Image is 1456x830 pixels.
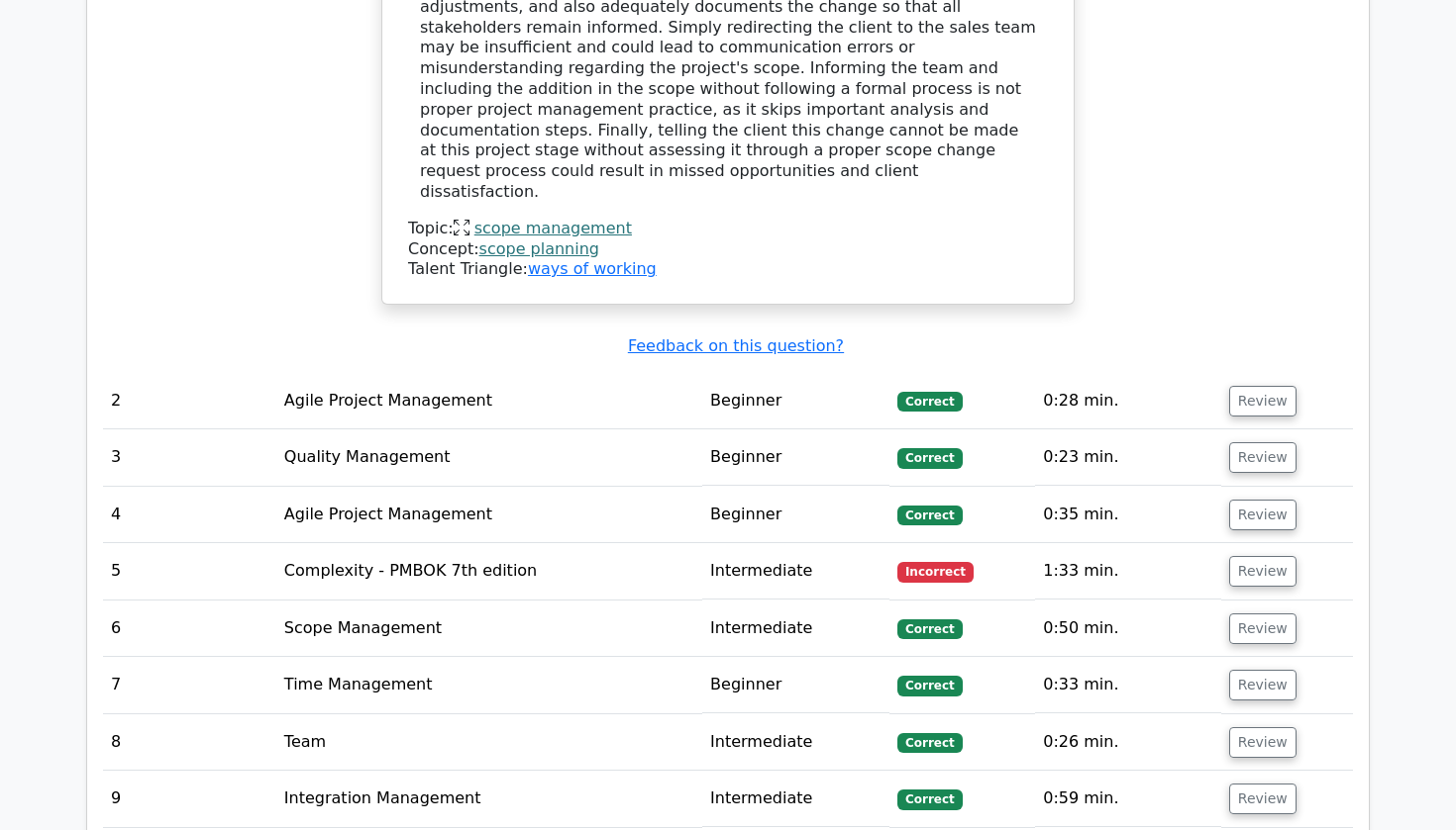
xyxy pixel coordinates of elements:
a: scope planning [479,239,599,258]
td: Integration Management [276,771,702,827]
td: Beginner [702,487,889,543]
td: 4 [103,487,276,543]
td: Agile Project Management [276,373,702,429]
span: Correct [897,619,962,639]
td: 7 [103,657,276,713]
div: Concept: [408,239,1048,260]
td: 3 [103,429,276,486]
td: 2 [103,373,276,429]
span: Correct [897,676,962,695]
td: Beginner [702,429,889,486]
td: 0:50 min. [1035,600,1221,657]
button: Review [1229,386,1297,416]
td: 0:35 min. [1035,487,1221,543]
td: 5 [103,543,276,599]
td: 0:26 min. [1035,714,1221,771]
td: 0:28 min. [1035,373,1221,429]
td: 0:33 min. [1035,657,1221,713]
td: 8 [103,714,276,771]
td: Complexity - PMBOK 7th edition [276,543,702,599]
td: 9 [103,771,276,827]
td: Intermediate [702,600,889,657]
span: Incorrect [897,562,974,582]
td: Quality Management [276,429,702,486]
button: Review [1229,556,1297,587]
td: Intermediate [702,543,889,599]
td: 0:59 min. [1035,771,1221,827]
span: Correct [897,448,962,468]
a: scope management [474,219,632,237]
td: Intermediate [702,771,889,827]
span: Correct [897,506,962,525]
td: Scope Management [276,600,702,657]
td: 0:23 min. [1035,429,1221,486]
td: Team [276,714,702,771]
button: Review [1229,500,1297,530]
button: Review [1229,670,1297,700]
button: Review [1229,442,1297,473]
td: Intermediate [702,714,889,771]
td: Agile Project Management [276,487,702,543]
td: Time Management [276,657,702,713]
button: Review [1229,727,1297,758]
td: Beginner [702,657,889,713]
td: 1:33 min. [1035,543,1221,599]
span: Correct [897,392,962,412]
div: Topic: [408,219,1048,239]
a: Feedback on this question? [628,336,844,355]
button: Review [1229,613,1297,644]
div: Talent Triangle: [408,219,1048,280]
span: Correct [897,733,962,753]
span: Correct [897,789,962,809]
td: Beginner [702,373,889,429]
button: Review [1229,784,1297,814]
td: 6 [103,600,276,657]
a: ways of working [528,259,657,278]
